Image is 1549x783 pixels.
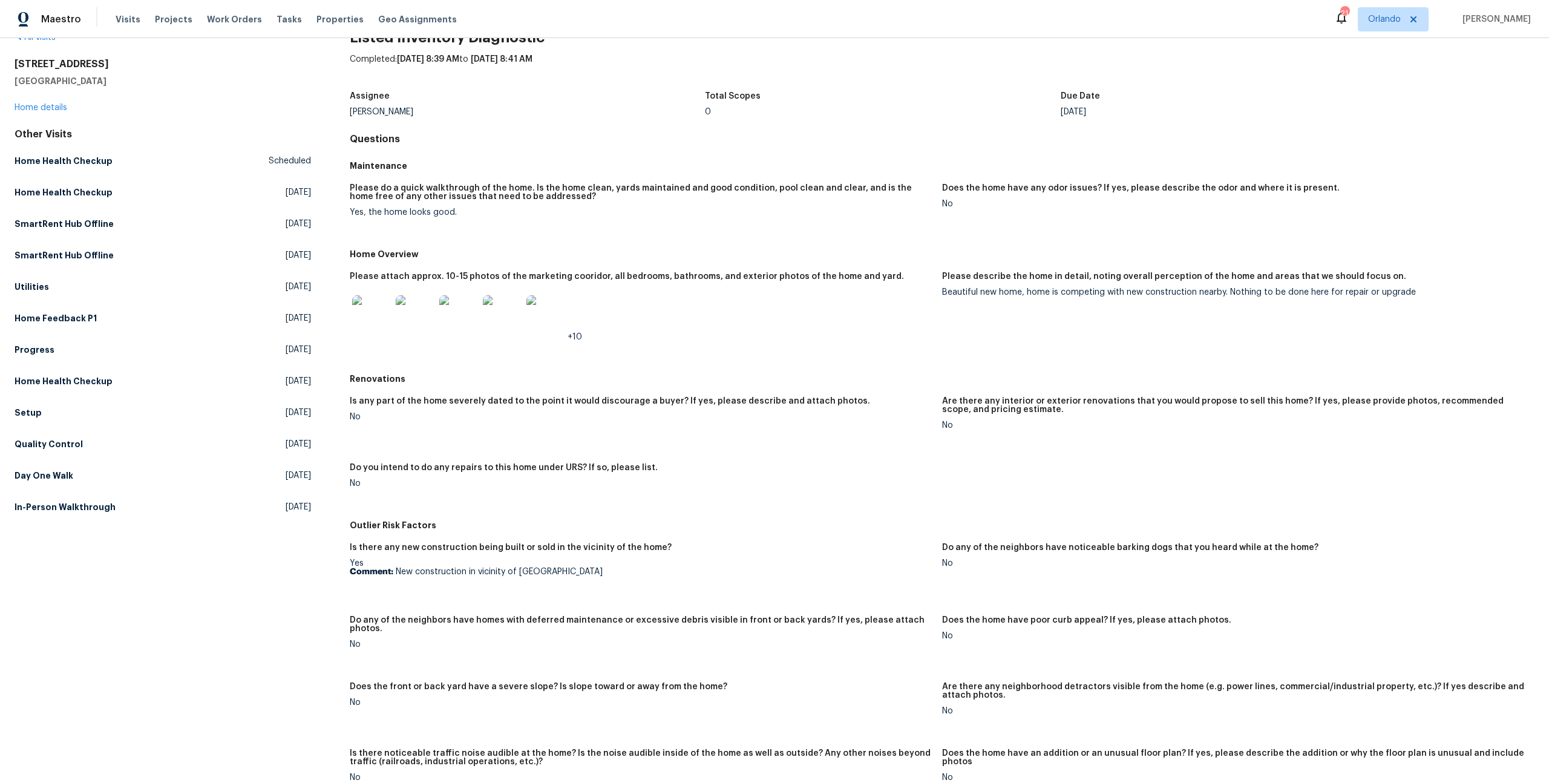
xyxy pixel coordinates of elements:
a: Home details [15,103,67,112]
h5: Outlier Risk Factors [350,519,1534,531]
span: Work Orders [207,13,262,25]
span: Visits [116,13,140,25]
h5: Does the home have an addition or an unusual floor plan? If yes, please describe the addition or ... [942,749,1525,766]
span: [PERSON_NAME] [1458,13,1531,25]
span: [DATE] 8:41 AM [471,55,532,64]
div: Completed: to [350,53,1534,85]
a: SmartRent Hub Offline[DATE] [15,213,311,235]
span: +10 [568,333,582,341]
h5: Are there any interior or exterior renovations that you would propose to sell this home? If yes, ... [942,397,1525,414]
span: [DATE] [286,470,311,482]
span: Geo Assignments [378,13,457,25]
span: [DATE] [286,344,311,356]
h5: Home Health Checkup [15,186,113,198]
a: Utilities[DATE] [15,276,311,298]
h5: Progress [15,344,54,356]
h5: Does the home have any odor issues? If yes, please describe the odor and where it is present. [942,184,1340,192]
a: Quality Control[DATE] [15,433,311,455]
span: Orlando [1368,13,1401,25]
h5: Assignee [350,92,390,100]
div: No [942,707,1525,715]
span: [DATE] [286,218,311,230]
h5: Do any of the neighbors have noticeable barking dogs that you heard while at the home? [942,543,1318,552]
span: [DATE] 8:39 AM [397,55,459,64]
a: Progress[DATE] [15,339,311,361]
h5: Do any of the neighbors have homes with deferred maintenance or excessive debris visible in front... [350,616,932,633]
h5: SmartRent Hub Offline [15,249,114,261]
h5: Is there noticeable traffic noise audible at the home? Is the noise audible inside of the home as... [350,749,932,766]
a: SmartRent Hub Offline[DATE] [15,244,311,266]
span: Tasks [277,15,302,24]
h2: [STREET_ADDRESS] [15,58,311,70]
h5: Home Health Checkup [15,375,113,387]
a: Home Health Checkup[DATE] [15,182,311,203]
h5: Home Feedback P1 [15,312,97,324]
span: [DATE] [286,438,311,450]
h5: Does the front or back yard have a severe slope? Is slope toward or away from the home? [350,683,727,691]
div: [PERSON_NAME] [350,108,706,116]
h5: Please attach approx. 10-15 photos of the marketing cooridor, all bedrooms, bathrooms, and exteri... [350,272,904,281]
span: [DATE] [286,281,311,293]
div: Other Visits [15,128,311,140]
span: Projects [155,13,192,25]
h5: Please describe the home in detail, noting overall perception of the home and areas that we shoul... [942,272,1406,281]
div: No [350,413,932,421]
h5: Home Overview [350,248,1534,260]
h5: Please do a quick walkthrough of the home. Is the home clean, yards maintained and good condition... [350,184,932,201]
div: No [942,559,1525,568]
b: Comment: [350,568,393,576]
div: 0 [705,108,1061,116]
span: [DATE] [286,375,311,387]
div: 21 [1340,7,1349,19]
div: No [942,421,1525,430]
h5: In-Person Walkthrough [15,501,116,513]
h5: Home Health Checkup [15,155,113,167]
div: No [942,773,1525,782]
h5: Quality Control [15,438,83,450]
h5: Setup [15,407,42,419]
h5: Utilities [15,281,49,293]
h5: Renovations [350,373,1534,385]
h5: Total Scopes [705,92,761,100]
div: No [942,200,1525,208]
a: Home Feedback P1[DATE] [15,307,311,329]
span: Properties [316,13,364,25]
p: New construction in vicinity of [GEOGRAPHIC_DATA] [350,568,932,576]
a: In-Person Walkthrough[DATE] [15,496,311,518]
a: Day One Walk[DATE] [15,465,311,487]
h5: Day One Walk [15,470,73,482]
h5: Is any part of the home severely dated to the point it would discourage a buyer? If yes, please d... [350,397,870,405]
span: [DATE] [286,186,311,198]
div: No [942,632,1525,640]
h5: Due Date [1061,92,1100,100]
h4: Questions [350,133,1534,145]
h5: Are there any neighborhood detractors visible from the home (e.g. power lines, commercial/industr... [942,683,1525,699]
span: [DATE] [286,501,311,513]
div: Yes, the home looks good. [350,208,932,217]
div: No [350,773,932,782]
div: No [350,698,932,707]
h5: Is there any new construction being built or sold in the vicinity of the home? [350,543,672,552]
div: No [350,479,932,488]
span: [DATE] [286,312,311,324]
h5: Do you intend to do any repairs to this home under URS? If so, please list. [350,464,658,472]
div: Yes [350,559,932,576]
div: Beautiful new home, home is competing with new construction nearby. Nothing to be done here for r... [942,288,1525,296]
h2: Listed Inventory Diagnostic [350,31,1534,44]
h5: SmartRent Hub Offline [15,218,114,230]
span: Maestro [41,13,81,25]
div: [DATE] [1061,108,1416,116]
a: Home Health CheckupScheduled [15,150,311,172]
h5: [GEOGRAPHIC_DATA] [15,75,311,87]
a: Setup[DATE] [15,402,311,424]
h5: Maintenance [350,160,1534,172]
span: [DATE] [286,249,311,261]
a: Home Health Checkup[DATE] [15,370,311,392]
div: No [350,640,932,649]
span: Scheduled [269,155,311,167]
span: [DATE] [286,407,311,419]
h5: Does the home have poor curb appeal? If yes, please attach photos. [942,616,1231,624]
